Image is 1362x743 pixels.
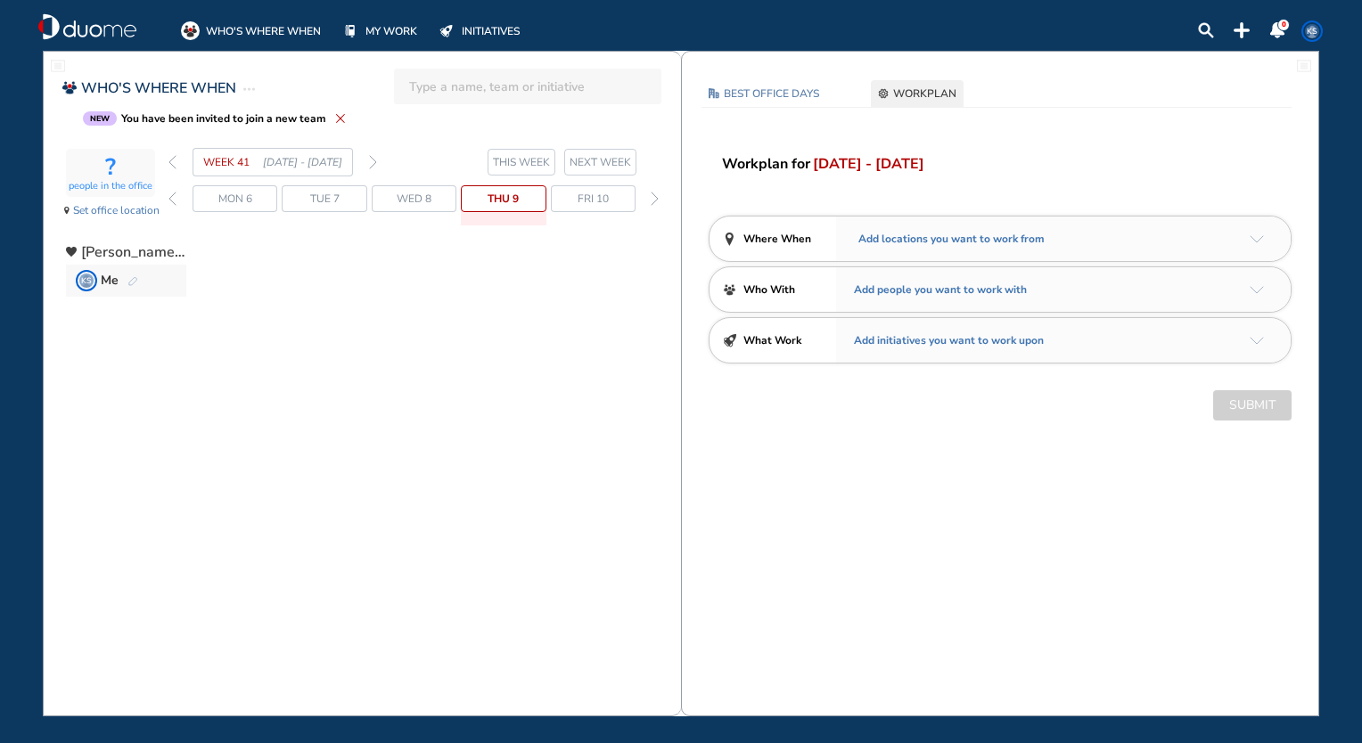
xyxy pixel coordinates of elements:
span: BEST OFFICE DAYS [724,85,819,102]
span: Tue 7 [310,190,340,208]
div: notification-panel-on [1269,22,1285,38]
span: Set office location [73,201,160,219]
div: forward day [646,185,663,212]
img: heart-black.4c634c71.svg [66,247,77,257]
span: Workplan for [722,153,810,175]
button: office-6184adBEST OFFICE DAYS [702,80,826,107]
div: initiatives-off [437,21,455,40]
a: MY WORK [340,21,417,40]
div: heart-black [66,247,77,257]
img: arrow-down-a5b4c4.8020f2c1.svg [1250,286,1264,294]
span: What Work [743,331,801,349]
span: ? [105,154,116,181]
div: mywork-off [340,21,359,40]
div: back week [168,155,176,169]
div: location-pin-black [64,207,70,215]
span: WEEK 41 [203,153,263,171]
span: collapse team [81,243,186,261]
img: office-6184ad.727518b9.svg [709,88,719,99]
div: fullwidthpage [1297,59,1311,73]
img: thin-right-arrow-grey.874f3e01.svg [369,155,377,169]
img: arrow-down-a5b4c4.8020f2c1.svg [1250,337,1264,345]
div: settings-cog-404040 [878,88,889,99]
span: KS [79,274,94,288]
span: NEW [83,111,117,126]
img: thin-left-arrow-grey.f0cbfd8f.svg [168,192,176,206]
img: cross-thin-red.c2ec3d5a.svg [335,113,345,124]
div: day Fri [551,185,636,212]
div: whoswherewhen-on [181,21,200,40]
span: INITIATIVES [462,22,520,40]
a: WHO'S WHERE WHEN [181,21,321,40]
button: this week [488,149,555,176]
div: plus-topbar [1234,22,1250,38]
img: initiatives-off.b77ef7b9.svg [439,25,453,37]
span: Fri 10 [578,190,609,208]
input: Type a name, team or initiative [409,67,657,106]
div: arrow-down-a5b4c4 [1250,337,1264,345]
div: rocket-black [723,334,736,347]
div: forward week [369,155,377,169]
div: day Wed [372,185,456,212]
span: THIS WEEK [493,153,550,171]
span: Me [101,272,119,290]
div: pen-edit [127,276,138,288]
span: Add locations you want to work from [854,230,1045,248]
span: WHO'S WHERE WHEN [81,78,236,99]
div: arrow-down-a5b4c4 [1250,286,1264,294]
img: task-ellipse.fef7074b.svg [243,78,255,100]
div: task-ellipse [243,78,255,100]
img: search-lens.23226280.svg [1198,22,1214,38]
div: day Thu selected [461,185,546,212]
img: thin-left-arrow-grey.f0cbfd8f.svg [168,155,176,169]
img: location-pin-404040.dadb6a8d.svg [723,233,736,246]
div: back day [168,185,172,212]
span: You have been invited to join a new team [121,110,326,127]
a: INITIATIVES [437,21,520,40]
button: next week [564,149,636,176]
div: day Tue [282,185,366,212]
span: Thu 9 [488,190,519,208]
span: 0 [1282,20,1286,29]
span: WHO'S WHERE WHEN [206,22,321,40]
span: NEXT WEEK [570,153,631,171]
span: Where When [743,230,811,248]
div: people-404040 [723,283,736,297]
a: duome-logo-whitelogologo-notext [38,13,136,40]
span: Wed 8 [397,190,431,208]
img: settings-cog-404040.ec54328e.svg [878,88,889,99]
span: people in the office [69,181,152,192]
img: arrow-down-a5b4c4.8020f2c1.svg [1250,235,1264,243]
img: whoswherewhen-red-on.68b911c1.svg [62,80,77,95]
img: thin-right-arrow-grey.874f3e01.svg [651,192,659,206]
span: [DATE] - [DATE] [263,153,342,171]
div: day navigation [168,185,663,212]
img: duome-logo-whitelogo.b0ca3abf.svg [38,13,136,40]
span: Who With [743,281,795,298]
div: arrow-down-a5b4c4 [1250,235,1264,243]
img: mywork-off.f8bf6c09.svg [345,25,356,37]
img: location-pin-black.d683928f.svg [64,207,70,215]
img: notification-panel-on.a48c1939.svg [1269,22,1285,38]
img: pen-edit.0ace1a30.svg [127,276,138,288]
div: fullwidthpage [51,59,65,73]
div: search-lens [1198,22,1214,38]
img: fullwidthpage.7645317a.svg [1297,59,1311,73]
button: settings-cog-404040WORKPLAN [871,80,964,107]
span: [DATE] - [DATE] [813,153,924,175]
span: Mon 6 [218,190,252,208]
div: office-6184ad [709,88,719,99]
span: KS [1305,24,1319,38]
div: whoswherewhen-red-on [62,80,77,95]
img: people-404040.bb5c3a85.svg [723,283,736,297]
span: Add initiatives you want to work upon [854,333,1044,347]
img: fullwidthpage.7645317a.svg [51,59,65,73]
div: day Mon [193,185,277,212]
img: rocket-black.8bb84647.svg [723,334,736,347]
div: duome-logo-whitelogo [38,13,136,40]
div: cross-thin-red [335,113,345,124]
img: plus-topbar.b126d2c6.svg [1234,22,1250,38]
div: location-pin-404040 [723,233,736,246]
span: Add people you want to work with [854,281,1027,298]
span: WORKPLAN [893,85,956,102]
